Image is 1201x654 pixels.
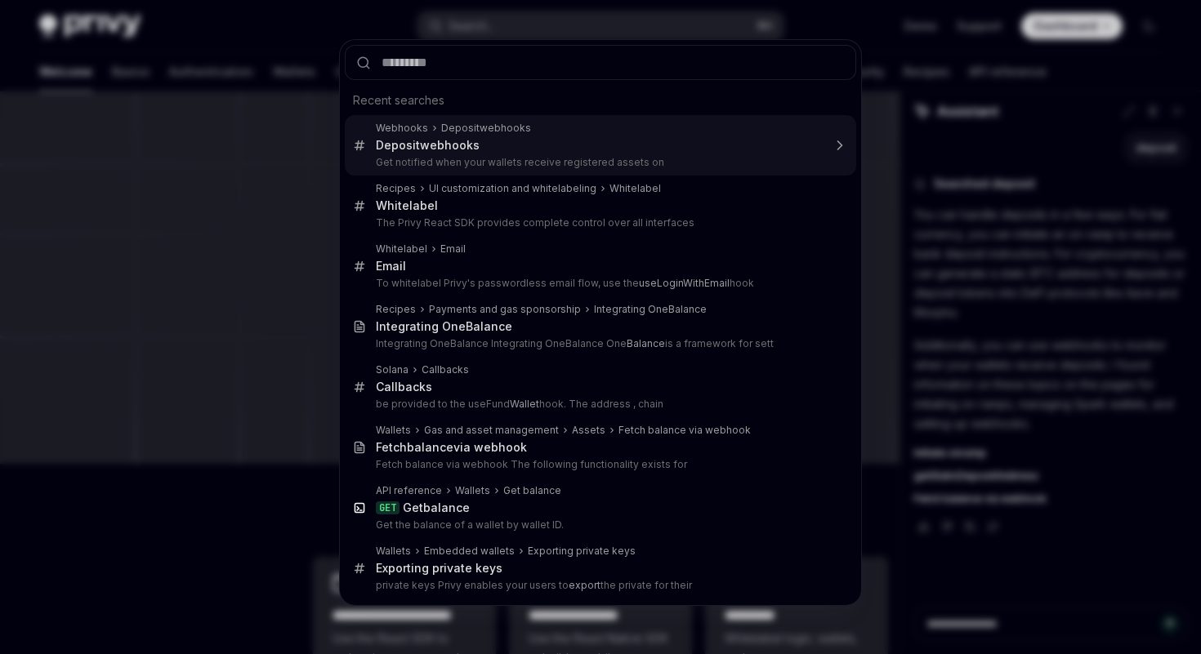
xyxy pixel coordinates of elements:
[466,319,512,333] b: Balance
[376,198,438,213] div: label
[376,424,411,437] div: Wallets
[376,545,411,558] div: Wallets
[424,545,515,558] div: Embedded wallets
[440,242,466,256] div: Email
[503,484,561,497] div: Get balance
[376,138,420,152] b: Deposit
[376,198,409,212] b: White
[422,363,469,376] div: Callbacks
[441,122,480,134] b: Deposit
[376,319,512,334] div: Integrating One
[639,277,730,289] b: useLoginWithEmail
[627,337,665,349] b: Balance
[424,424,559,437] div: Gas and asset management
[569,579,600,591] b: export
[609,182,661,195] div: Whitelabel
[572,424,605,437] div: Assets
[376,303,416,316] div: Recipes
[376,216,822,229] p: The Privy React SDK provides complete control over all interfaces
[407,440,453,454] b: balance
[376,579,822,592] p: private keys Privy enables your users to the private for their
[423,501,470,514] b: balance
[376,122,428,135] div: Webhooks
[376,440,527,455] div: Fetch via webhook
[376,380,432,394] div: Callbacks
[528,545,636,558] div: Exporting private keys
[376,458,822,471] p: Fetch balance via webhook The following functionality exists for
[376,398,822,411] p: be provided to the useFund hook. The address , chain
[376,561,411,575] b: Export
[376,277,822,290] p: To whitelabel Privy's passwordless email flow, use the hook
[429,303,581,316] div: Payments and gas sponsorship
[353,92,444,109] span: Recent searches
[455,484,490,497] div: Wallets
[376,363,409,376] div: Solana
[376,501,400,514] div: GET
[594,303,707,316] div: Integrating OneBalance
[429,182,596,195] div: UI customization and whitelabeling
[376,182,416,195] div: Recipes
[618,424,751,437] div: Fetch balance via webhook
[376,138,480,153] div: webhooks
[376,561,502,576] div: ing private keys
[376,259,406,274] div: Email
[376,484,442,497] div: API reference
[441,122,531,135] div: webhooks
[376,337,822,350] p: Integrating OneBalance Integrating OneBalance One is a framework for sett
[376,156,822,169] p: Get notified when your wallets receive registered assets on
[510,398,539,410] b: Wallet
[376,518,822,532] p: Get the balance of a wallet by wallet ID.
[403,501,470,515] div: Get
[376,242,427,256] div: Whitelabel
